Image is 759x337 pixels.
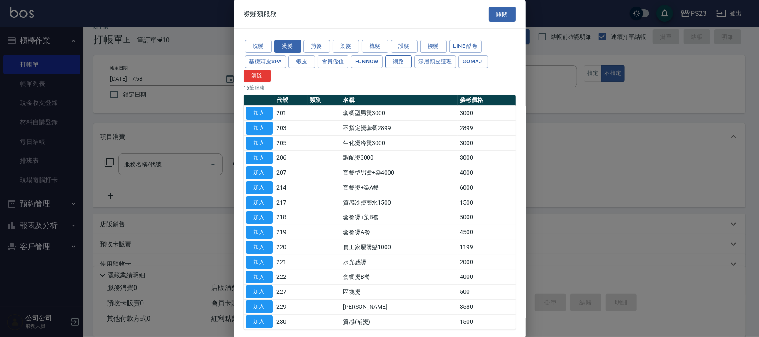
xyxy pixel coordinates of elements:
td: 水光感燙 [341,255,458,270]
td: 3000 [458,151,515,166]
td: 4000 [458,165,515,180]
th: 代號 [275,95,308,106]
button: 接髮 [420,40,447,53]
td: 201 [275,106,308,121]
td: 4000 [458,270,515,285]
td: 207 [275,165,308,180]
td: 3000 [458,106,515,121]
th: 類別 [308,95,341,106]
button: 網路 [385,55,412,68]
td: 員工家屬燙髮1000 [341,240,458,255]
button: FUNNOW [351,55,383,68]
td: 222 [275,270,308,285]
td: 1500 [458,315,515,330]
button: 洗髮 [245,40,272,53]
button: 加入 [246,315,273,328]
button: 梳髮 [362,40,388,53]
button: 蝦皮 [288,55,315,68]
td: 500 [458,285,515,300]
button: 加入 [246,107,273,120]
th: 參考價格 [458,95,515,106]
td: 214 [275,180,308,195]
td: 套餐燙+染A餐 [341,180,458,195]
td: 套餐型男燙+染4000 [341,165,458,180]
td: 205 [275,136,308,151]
button: 加入 [246,286,273,299]
td: 1199 [458,240,515,255]
td: 218 [275,210,308,225]
td: 217 [275,195,308,210]
button: 關閉 [489,7,516,22]
button: 加入 [246,196,273,209]
button: 基礎頭皮SPA [245,55,286,68]
td: 206 [275,151,308,166]
button: 加入 [246,301,273,314]
td: 不指定燙套餐2899 [341,121,458,136]
td: 1500 [458,195,515,210]
button: 剪髮 [303,40,330,53]
button: 清除 [244,70,271,82]
td: 219 [275,225,308,240]
td: 5000 [458,210,515,225]
button: 加入 [246,137,273,150]
button: LINE 酷卷 [449,40,482,53]
button: Gomaji [458,55,488,68]
button: 護髮 [391,40,418,53]
td: 套餐燙+染B餐 [341,210,458,225]
td: 質感冷燙藥水1500 [341,195,458,210]
td: 套餐燙A餐 [341,225,458,240]
button: 燙髮 [274,40,301,53]
td: 6000 [458,180,515,195]
button: 加入 [246,211,273,224]
td: 3580 [458,300,515,315]
button: 染髮 [333,40,359,53]
td: 套餐型男燙3000 [341,106,458,121]
td: 230 [275,315,308,330]
p: 15 筆服務 [244,85,516,92]
td: 調配燙3000 [341,151,458,166]
td: 生化燙冷燙3000 [341,136,458,151]
button: 加入 [246,241,273,254]
td: 203 [275,121,308,136]
td: 220 [275,240,308,255]
td: 套餐燙B餐 [341,270,458,285]
span: 燙髮類服務 [244,10,277,18]
td: 質感(補燙) [341,315,458,330]
button: 加入 [246,256,273,269]
td: [PERSON_NAME] [341,300,458,315]
th: 名稱 [341,95,458,106]
button: 會員儲值 [318,55,348,68]
button: 加入 [246,122,273,135]
td: 4500 [458,225,515,240]
td: 227 [275,285,308,300]
button: 深層頭皮護理 [414,55,456,68]
button: 加入 [246,167,273,180]
button: 加入 [246,152,273,165]
td: 3000 [458,136,515,151]
td: 區塊燙 [341,285,458,300]
button: 加入 [246,226,273,239]
td: 221 [275,255,308,270]
td: 2000 [458,255,515,270]
button: 加入 [246,182,273,195]
td: 2899 [458,121,515,136]
button: 加入 [246,271,273,284]
td: 229 [275,300,308,315]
